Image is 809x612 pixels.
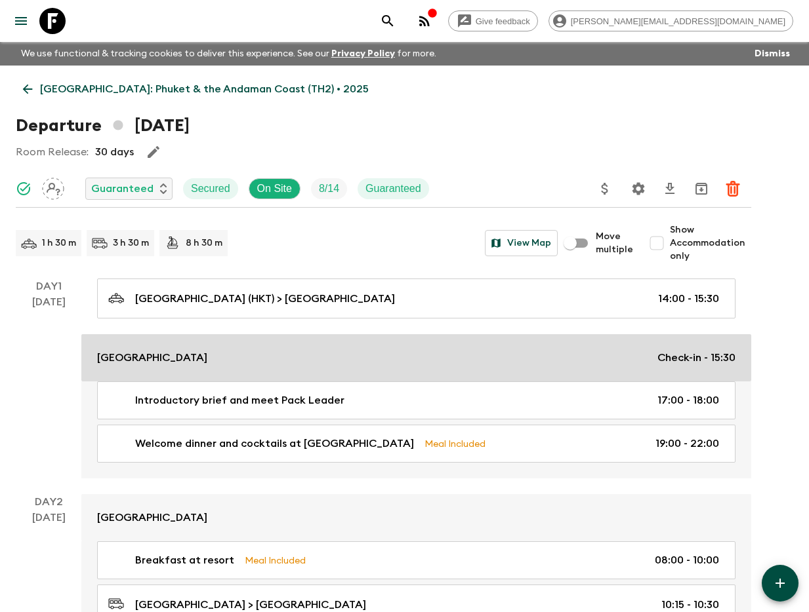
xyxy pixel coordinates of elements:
[16,144,89,160] p: Room Release:
[135,291,395,307] p: [GEOGRAPHIC_DATA] (HKT) > [GEOGRAPHIC_DATA]
[655,552,719,568] p: 08:00 - 10:00
[97,425,736,463] a: Welcome dinner and cocktails at [GEOGRAPHIC_DATA]Meal Included19:00 - 22:00
[91,181,154,197] p: Guaranteed
[311,178,347,199] div: Trip Fill
[40,81,369,97] p: [GEOGRAPHIC_DATA]: Phuket & the Andaman Coast (TH2) • 2025
[448,10,538,31] a: Give feedback
[135,392,344,408] p: Introductory brief and meet Pack Leader
[16,278,81,294] p: Day 1
[564,16,793,26] span: [PERSON_NAME][EMAIL_ADDRESS][DOMAIN_NAME]
[183,178,238,199] div: Secured
[657,392,719,408] p: 17:00 - 18:00
[42,237,76,250] p: 1 h 30 m
[42,182,64,192] span: Assign pack leader
[8,8,34,34] button: menu
[191,181,230,197] p: Secured
[720,176,746,202] button: Delete
[670,223,751,263] span: Show Accommodation only
[16,181,31,197] svg: Synced Successfully
[592,176,618,202] button: Update Price, Early Bird Discount and Costs
[135,552,234,568] p: Breakfast at resort
[16,113,190,139] h1: Departure [DATE]
[425,436,486,451] p: Meal Included
[249,178,301,199] div: On Site
[16,42,442,66] p: We use functional & tracking cookies to deliver this experience. See our for more.
[97,278,736,318] a: [GEOGRAPHIC_DATA] (HKT) > [GEOGRAPHIC_DATA]14:00 - 15:30
[375,8,401,34] button: search adventures
[245,553,306,567] p: Meal Included
[97,510,207,526] p: [GEOGRAPHIC_DATA]
[485,230,558,256] button: View Map
[113,237,149,250] p: 3 h 30 m
[468,16,537,26] span: Give feedback
[658,291,719,307] p: 14:00 - 15:30
[32,294,66,478] div: [DATE]
[16,494,81,510] p: Day 2
[257,181,292,197] p: On Site
[655,436,719,451] p: 19:00 - 22:00
[135,436,414,451] p: Welcome dinner and cocktails at [GEOGRAPHIC_DATA]
[331,49,395,58] a: Privacy Policy
[596,230,633,256] span: Move multiple
[751,45,793,63] button: Dismiss
[688,176,715,202] button: Archive (Completed, Cancelled or Unsynced Departures only)
[97,541,736,579] a: Breakfast at resortMeal Included08:00 - 10:00
[97,350,207,366] p: [GEOGRAPHIC_DATA]
[657,176,683,202] button: Download CSV
[95,144,134,160] p: 30 days
[657,350,736,366] p: Check-in - 15:30
[365,181,421,197] p: Guaranteed
[549,10,793,31] div: [PERSON_NAME][EMAIL_ADDRESS][DOMAIN_NAME]
[186,237,222,250] p: 8 h 30 m
[16,76,376,102] a: [GEOGRAPHIC_DATA]: Phuket & the Andaman Coast (TH2) • 2025
[97,381,736,419] a: Introductory brief and meet Pack Leader17:00 - 18:00
[81,334,751,381] a: [GEOGRAPHIC_DATA]Check-in - 15:30
[319,181,339,197] p: 8 / 14
[81,494,751,541] a: [GEOGRAPHIC_DATA]
[625,176,652,202] button: Settings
